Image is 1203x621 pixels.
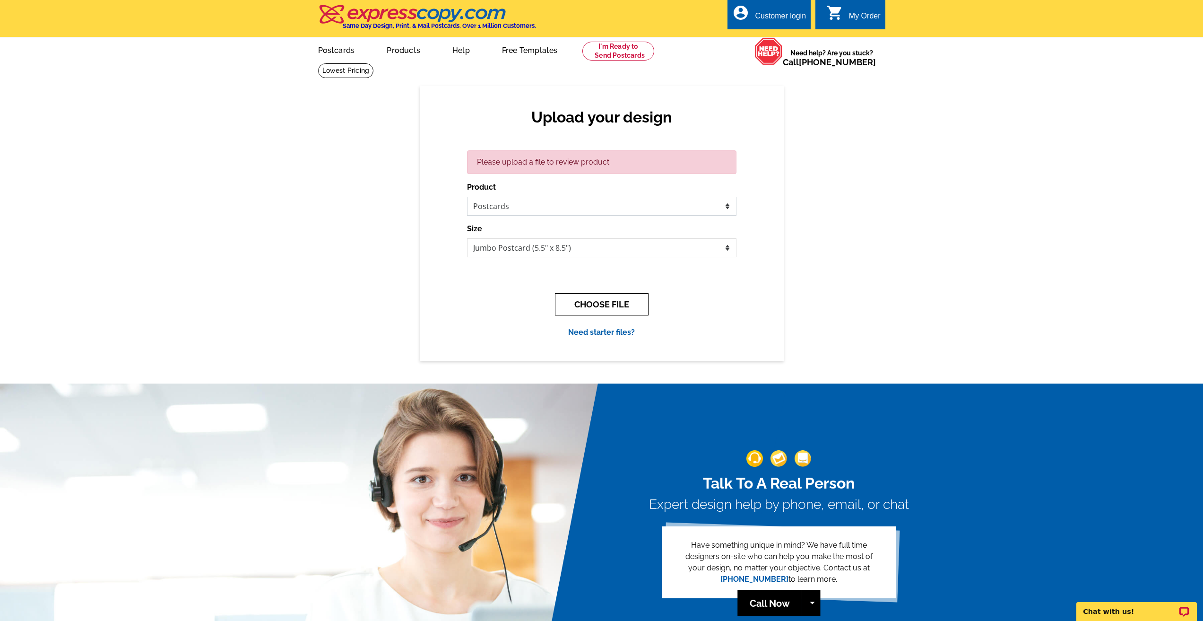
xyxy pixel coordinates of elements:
[467,223,482,235] label: Size
[754,37,783,65] img: help
[770,450,787,467] img: support-img-2.png
[476,108,727,126] h2: Upload your design
[1070,591,1203,621] iframe: LiveChat chat widget
[755,12,806,25] div: Customer login
[467,150,736,174] div: Please upload a file to review product.
[826,4,843,21] i: shopping_cart
[826,10,881,22] a: shopping_cart My Order
[795,450,811,467] img: support-img-3_1.png
[649,497,909,513] h3: Expert design help by phone, email, or chat
[783,57,876,67] span: Call
[649,474,909,492] h2: Talk To A Real Person
[555,293,649,315] button: CHOOSE FILE
[732,10,806,22] a: account_circle Customer login
[318,11,536,29] a: Same Day Design, Print, & Mail Postcards. Over 1 Million Customers.
[720,575,788,584] a: [PHONE_NUMBER]
[343,22,536,29] h4: Same Day Design, Print, & Mail Postcards. Over 1 Million Customers.
[732,4,749,21] i: account_circle
[849,12,881,25] div: My Order
[737,590,802,616] a: Call Now
[746,450,763,467] img: support-img-1.png
[487,38,573,61] a: Free Templates
[799,57,876,67] a: [PHONE_NUMBER]
[437,38,485,61] a: Help
[303,38,370,61] a: Postcards
[783,48,881,67] span: Need help? Are you stuck?
[677,540,881,585] p: Have something unique in mind? We have full time designers on-site who can help you make the most...
[568,328,635,337] a: Need starter files?
[372,38,435,61] a: Products
[467,182,496,193] label: Product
